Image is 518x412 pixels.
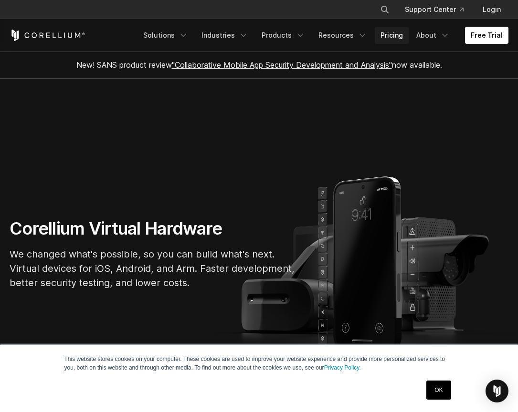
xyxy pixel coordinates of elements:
[324,364,361,371] a: Privacy Policy.
[172,60,392,70] a: "Collaborative Mobile App Security Development and Analysis"
[475,1,508,18] a: Login
[465,27,508,44] a: Free Trial
[76,60,442,70] span: New! SANS product review now available.
[369,1,508,18] div: Navigation Menu
[313,27,373,44] a: Resources
[486,380,508,402] div: Open Intercom Messenger
[376,1,393,18] button: Search
[10,247,296,290] p: We changed what's possible, so you can build what's next. Virtual devices for iOS, Android, and A...
[137,27,194,44] a: Solutions
[375,27,409,44] a: Pricing
[64,355,454,372] p: This website stores cookies on your computer. These cookies are used to improve your website expe...
[411,27,455,44] a: About
[10,30,85,41] a: Corellium Home
[256,27,311,44] a: Products
[137,27,508,44] div: Navigation Menu
[397,1,471,18] a: Support Center
[426,381,451,400] a: OK
[10,218,296,239] h1: Corellium Virtual Hardware
[196,27,254,44] a: Industries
